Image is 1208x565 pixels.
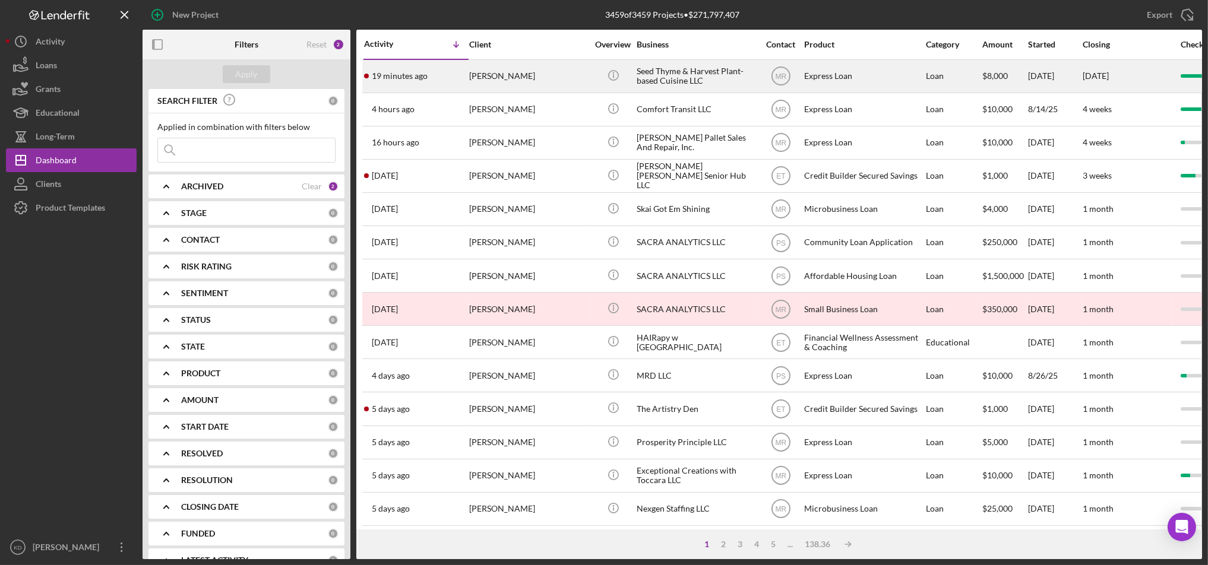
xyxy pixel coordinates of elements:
div: Contact [758,40,803,49]
time: 1 month [1083,237,1114,247]
div: 1 [698,539,715,549]
div: 0 [328,288,339,299]
div: Affordable Housing Loan [804,260,923,291]
b: RESOLVED [181,449,223,458]
time: 1 month [1083,437,1114,447]
div: Loan [926,193,981,225]
text: MR [775,439,786,447]
div: Loan [926,460,981,491]
div: [DATE] [1028,127,1081,158]
time: 3 weeks [1083,170,1112,180]
div: Applied in combination with filters below [157,122,336,132]
div: [DATE] [1028,227,1081,258]
button: Export [1135,3,1202,27]
div: [PERSON_NAME] [469,326,588,358]
text: PS [776,372,785,380]
div: Loan [926,427,981,458]
b: SEARCH FILTER [157,96,217,106]
time: 2025-08-29 17:05 [372,371,410,380]
div: [DATE] [1028,326,1081,358]
div: [PERSON_NAME] [469,227,588,258]
div: $1,500,000 [982,260,1027,291]
div: [PERSON_NAME] [469,427,588,458]
div: Express Loan [804,127,923,158]
div: Activity [364,39,416,49]
div: [PERSON_NAME] [30,535,107,562]
div: [PERSON_NAME] [PERSON_NAME] Senior Hub LLC [637,160,755,192]
div: SACRA ANALYTICS LLC [637,260,755,291]
b: AMOUNT [181,395,219,405]
div: $1,000 [982,393,1027,424]
div: 0 [328,475,339,485]
div: Loan [926,127,981,158]
div: 0 [328,341,339,352]
div: 3 [732,539,748,549]
time: 2025-08-31 14:23 [372,338,398,347]
div: Express Loan [804,94,923,125]
div: 0 [328,315,339,325]
button: Loans [6,53,137,77]
time: 1 month [1083,470,1114,480]
button: Educational [6,101,137,125]
div: Dashboard [36,148,77,175]
div: Loan [926,61,981,92]
div: Express Loan [804,360,923,391]
b: STAGE [181,208,207,218]
div: 8/14/25 [1028,94,1081,125]
div: Apply [236,65,258,83]
div: 0 [328,421,339,432]
div: 0 [328,208,339,218]
div: 0 [328,501,339,512]
div: Loan [926,94,981,125]
div: [PERSON_NAME] [469,293,588,325]
text: ET [776,338,786,347]
button: Product Templates [6,196,137,220]
div: [PERSON_NAME] [469,193,588,225]
div: 0 [328,395,339,405]
div: Financial Wellness Assessment & Coaching [804,326,923,358]
div: $10,000 [982,94,1027,125]
b: STATE [181,342,205,351]
b: RESOLUTION [181,475,233,485]
div: 8/26/25 [1028,360,1081,391]
b: STATUS [181,315,211,325]
div: 2 [715,539,732,549]
b: PRODUCT [181,369,220,378]
a: Activity [6,30,137,53]
div: MRD LLC [637,360,755,391]
div: 0 [328,96,339,106]
div: SACRA ANALYTICS LLC [637,227,755,258]
div: Started [1028,40,1081,49]
div: Express Loan [804,61,923,92]
div: Loan [926,360,981,391]
div: 2 [333,39,344,50]
div: Educational [926,526,981,558]
time: 1 month [1083,404,1114,414]
div: Open Intercom Messenger [1168,513,1196,541]
time: 2025-09-01 02:58 [372,304,398,314]
div: Amount [982,40,1027,49]
div: Activity [36,30,65,56]
text: ET [776,405,786,414]
time: 4 weeks [1083,137,1112,147]
div: [PERSON_NAME] [469,127,588,158]
time: 1 month [1083,337,1114,347]
text: MR [775,472,786,480]
time: 2025-09-02 15:25 [372,71,428,81]
div: $5,000 [982,427,1027,458]
time: 2025-09-01 13:10 [372,171,398,180]
div: 0 [328,368,339,379]
div: Loans [36,53,57,80]
div: 4 [748,539,765,549]
div: [DATE] [1028,160,1081,192]
text: PS [776,272,785,280]
button: KD[PERSON_NAME] [6,535,137,559]
button: Clients [6,172,137,196]
div: Microbusiness Loan [804,493,923,525]
time: 2025-08-28 18:46 [372,471,410,480]
div: Prosperity Principle LLC [637,427,755,458]
div: $25,000 [982,493,1027,525]
div: [PERSON_NAME] [469,393,588,424]
time: 1 month [1083,271,1114,281]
